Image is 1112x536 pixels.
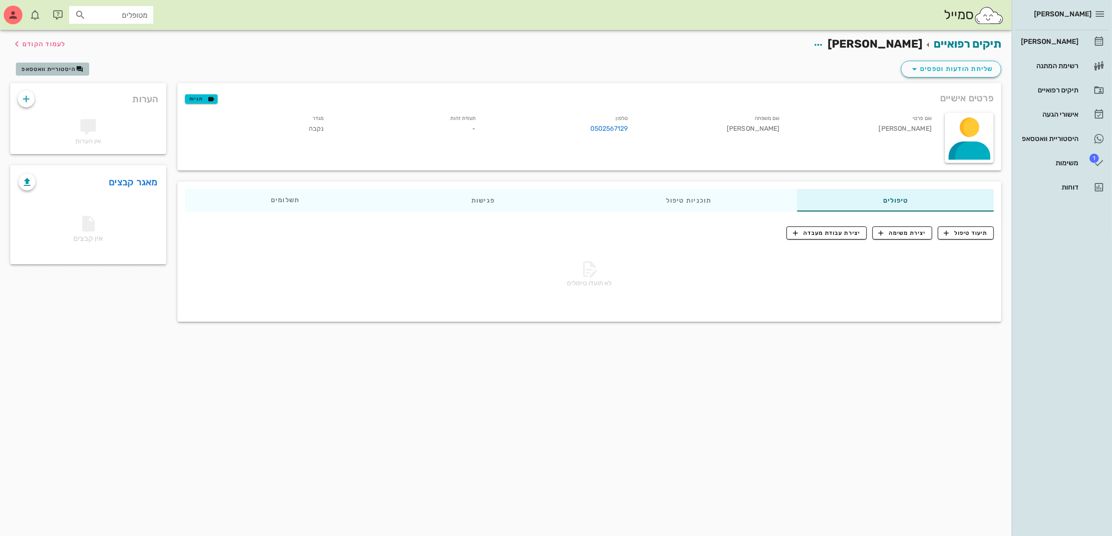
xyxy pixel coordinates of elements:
div: טיפולים [797,189,994,212]
button: תגיות [185,94,218,104]
button: יצירת משימה [872,226,933,240]
div: משימות [1019,159,1078,167]
span: אין הערות [75,137,101,145]
button: לעמוד הקודם [11,35,66,52]
span: תגיות [189,95,213,103]
div: סמייל [944,5,1004,25]
span: תיעוד טיפול [944,229,988,237]
a: 0502567129 [590,124,628,134]
a: תיקים רפואיים [934,37,1001,50]
a: תגמשימות [1015,152,1108,174]
span: יצירת עבודת מעבדה [793,229,860,237]
span: אין קבצים [73,219,103,243]
div: [PERSON_NAME] [1019,38,1078,45]
button: שליחת הודעות וטפסים [901,61,1001,78]
span: פרטים אישיים [940,91,994,106]
span: תג [1090,154,1099,163]
div: היסטוריית וואטסאפ [1019,135,1078,142]
div: [PERSON_NAME] [635,111,787,140]
span: לעמוד הקודם [22,40,66,48]
span: תשלומים [270,197,299,204]
button: תיעוד טיפול [938,226,994,240]
span: [PERSON_NAME] [828,37,922,50]
a: תיקים רפואיים [1015,79,1108,101]
small: טלפון [616,115,628,121]
small: מגדר [312,115,324,121]
span: תג [28,7,33,13]
div: דוחות [1019,183,1078,191]
a: אישורי הגעה [1015,103,1108,126]
a: היסטוריית וואטסאפ [1015,127,1108,150]
img: SmileCloud logo [974,6,1004,25]
div: פגישות [385,189,581,212]
button: היסטוריית וואטסאפ [16,63,89,76]
small: שם משפחה [755,115,780,121]
div: תוכניות טיפול [580,189,797,212]
a: רשימת המתנה [1015,55,1108,77]
span: היסטוריית וואטסאפ [21,66,76,72]
div: תיקים רפואיים [1019,86,1078,94]
a: מאגר קבצים [109,175,158,190]
a: [PERSON_NAME] [1015,30,1108,53]
div: אישורי הגעה [1019,111,1078,118]
a: דוחות [1015,176,1108,198]
small: תעודת זהות [451,115,476,121]
button: יצירת עבודת מעבדה [786,226,866,240]
div: נקבה [179,111,331,140]
small: שם פרטי [913,115,932,121]
div: רשימת המתנה [1019,62,1078,70]
div: הערות [10,83,166,110]
span: - [472,125,475,133]
span: לא תועדו טיפולים [567,279,612,287]
span: [PERSON_NAME] [1034,10,1091,18]
span: יצירת משימה [878,229,926,237]
div: [PERSON_NAME] [787,111,939,140]
span: שליחת הודעות וטפסים [909,63,993,75]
